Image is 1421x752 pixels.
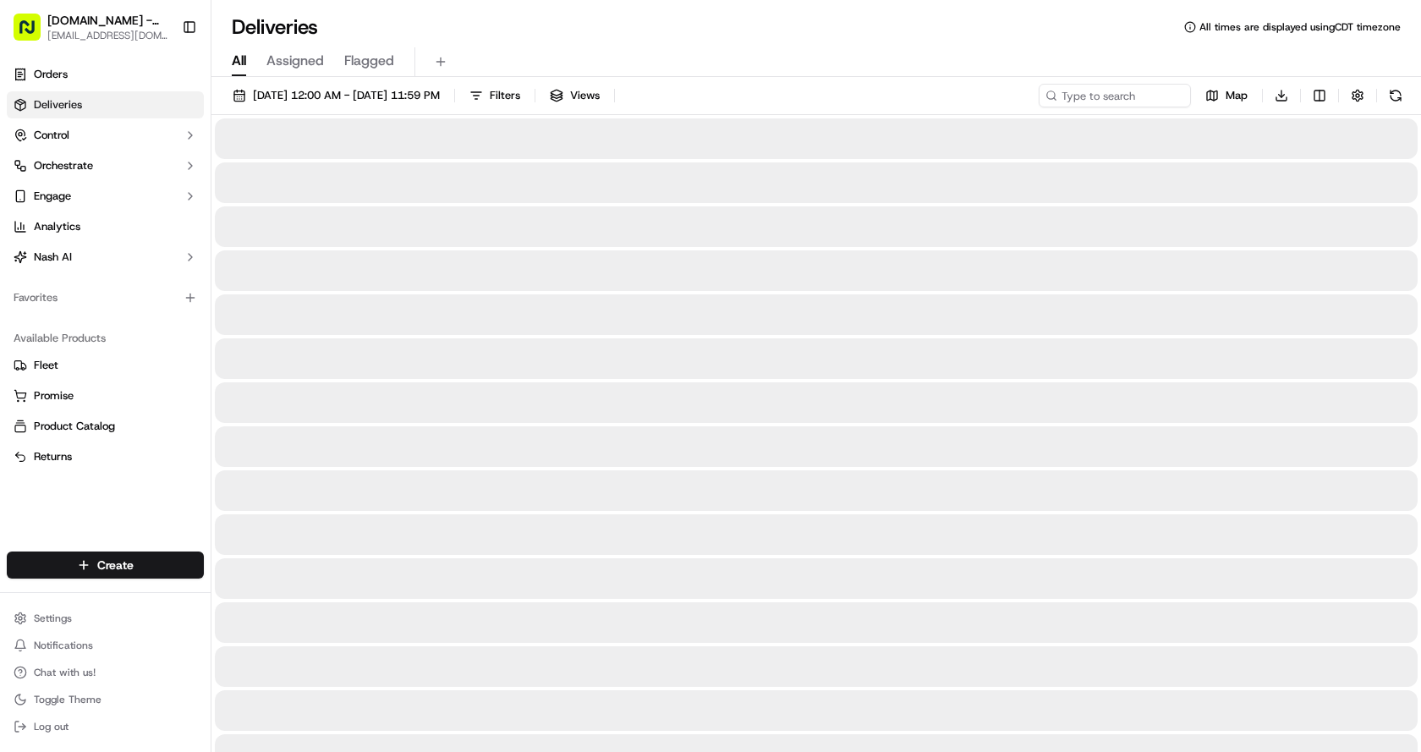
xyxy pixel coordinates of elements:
[232,51,246,71] span: All
[34,128,69,143] span: Control
[1198,84,1255,107] button: Map
[14,358,197,373] a: Fleet
[7,7,175,47] button: [DOMAIN_NAME] - The Colony[EMAIL_ADDRESS][DOMAIN_NAME]
[253,88,440,103] span: [DATE] 12:00 AM - [DATE] 11:59 PM
[14,449,197,464] a: Returns
[34,449,72,464] span: Returns
[7,552,204,579] button: Create
[34,612,72,625] span: Settings
[34,639,93,652] span: Notifications
[7,352,204,379] button: Fleet
[34,189,71,204] span: Engage
[7,661,204,684] button: Chat with us!
[7,284,204,311] div: Favorites
[34,388,74,403] span: Promise
[14,388,197,403] a: Promise
[34,419,115,434] span: Product Catalog
[7,443,204,470] button: Returns
[7,382,204,409] button: Promise
[34,720,69,733] span: Log out
[7,152,204,179] button: Orchestrate
[490,88,520,103] span: Filters
[7,91,204,118] a: Deliveries
[7,325,204,352] div: Available Products
[7,183,204,210] button: Engage
[7,244,204,271] button: Nash AI
[47,29,168,42] button: [EMAIL_ADDRESS][DOMAIN_NAME]
[7,213,204,240] a: Analytics
[1199,20,1401,34] span: All times are displayed using CDT timezone
[14,419,197,434] a: Product Catalog
[47,12,168,29] button: [DOMAIN_NAME] - The Colony
[344,51,394,71] span: Flagged
[1384,84,1407,107] button: Refresh
[1039,84,1191,107] input: Type to search
[7,61,204,88] a: Orders
[34,97,82,113] span: Deliveries
[34,693,101,706] span: Toggle Theme
[34,666,96,679] span: Chat with us!
[266,51,324,71] span: Assigned
[7,122,204,149] button: Control
[34,67,68,82] span: Orders
[7,688,204,711] button: Toggle Theme
[34,219,80,234] span: Analytics
[7,634,204,657] button: Notifications
[7,607,204,630] button: Settings
[34,358,58,373] span: Fleet
[97,557,134,574] span: Create
[225,84,447,107] button: [DATE] 12:00 AM - [DATE] 11:59 PM
[462,84,528,107] button: Filters
[570,88,600,103] span: Views
[1226,88,1248,103] span: Map
[7,413,204,440] button: Product Catalog
[232,14,318,41] h1: Deliveries
[34,158,93,173] span: Orchestrate
[542,84,607,107] button: Views
[7,715,204,738] button: Log out
[34,250,72,265] span: Nash AI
